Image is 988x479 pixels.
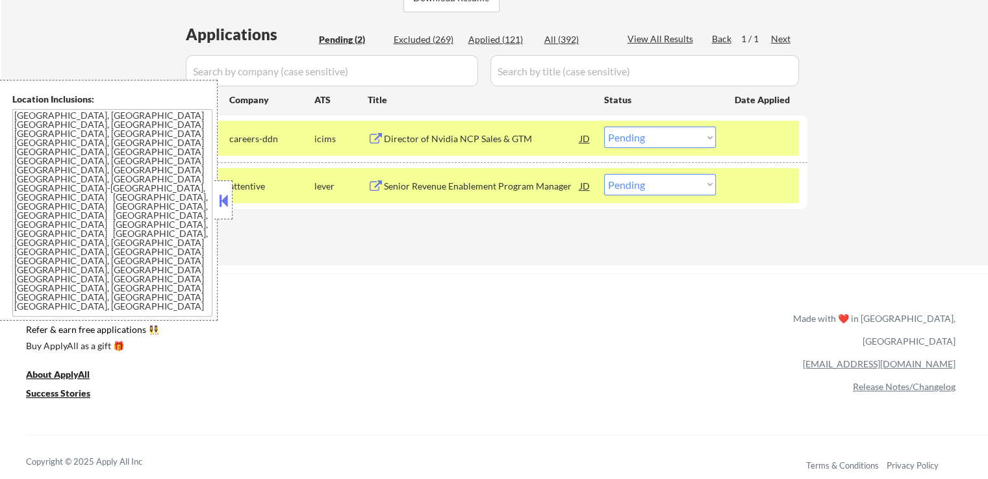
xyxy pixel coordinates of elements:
div: ATS [314,93,368,106]
div: Applications [186,27,314,42]
a: Privacy Policy [887,460,939,471]
input: Search by title (case sensitive) [490,55,799,86]
div: Back [712,32,733,45]
div: lever [314,180,368,193]
div: icims [314,132,368,145]
a: Terms & Conditions [806,460,879,471]
u: Success Stories [26,387,90,399]
div: Copyright © 2025 Apply All Inc [26,456,175,469]
a: [EMAIL_ADDRESS][DOMAIN_NAME] [803,358,956,369]
a: Refer & earn free applications 👯‍♀️ [26,325,522,339]
div: View All Results [627,32,697,45]
div: Pending (2) [319,33,384,46]
div: Status [604,88,716,111]
div: Senior Revenue Enablement Program Manager [384,180,580,193]
a: Release Notes/Changelog [853,381,956,392]
div: JD [579,127,592,150]
div: JD [579,174,592,197]
div: All (392) [544,33,609,46]
div: Date Applied [735,93,792,106]
div: 1 / 1 [741,32,771,45]
div: Next [771,32,792,45]
a: Buy ApplyAll as a gift 🎁 [26,339,156,355]
div: careers-ddn [229,132,314,145]
a: About ApplyAll [26,367,108,384]
div: Buy ApplyAll as a gift 🎁 [26,341,156,350]
a: Success Stories [26,386,108,402]
u: About ApplyAll [26,369,90,380]
div: Company [229,93,314,106]
div: Excluded (269) [394,33,459,46]
div: Director of Nvidia NCP Sales & GTM [384,132,580,145]
div: Location Inclusions: [12,93,212,106]
input: Search by company (case sensitive) [186,55,478,86]
div: Made with ❤️ in [GEOGRAPHIC_DATA], [GEOGRAPHIC_DATA] [788,307,956,352]
div: Applied (121) [468,33,533,46]
div: attentive [229,180,314,193]
div: Title [368,93,592,106]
